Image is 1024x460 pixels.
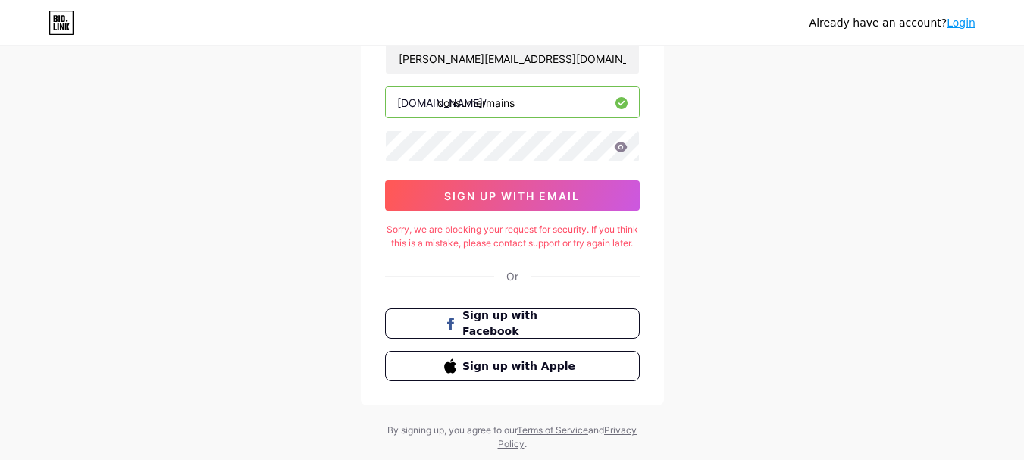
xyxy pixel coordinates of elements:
a: Login [947,17,975,29]
button: Sign up with Apple [385,351,640,381]
span: sign up with email [444,189,580,202]
div: Already have an account? [809,15,975,31]
button: Sign up with Facebook [385,308,640,339]
span: Sign up with Facebook [462,308,580,340]
div: Or [506,268,518,284]
div: [DOMAIN_NAME]/ [397,95,487,111]
div: Sorry, we are blocking your request for security. If you think this is a mistake, please contact ... [385,223,640,250]
button: sign up with email [385,180,640,211]
span: Sign up with Apple [462,358,580,374]
div: By signing up, you agree to our and . [384,424,641,451]
input: Email [386,43,639,74]
a: Terms of Service [517,424,588,436]
input: username [386,87,639,117]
